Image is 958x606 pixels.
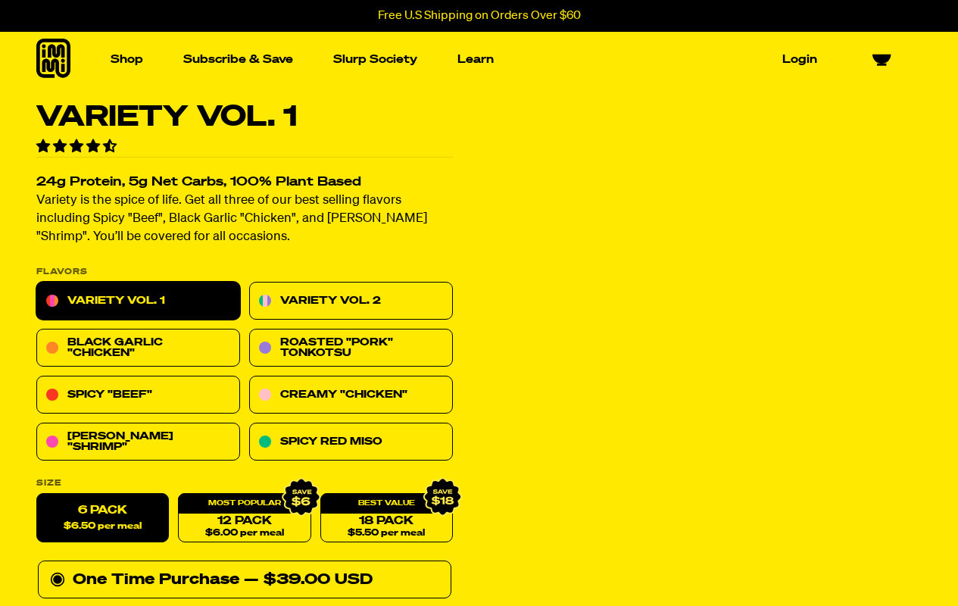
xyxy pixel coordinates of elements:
div: One Time Purchase [50,568,439,592]
a: Creamy "Chicken" [249,376,453,414]
a: Spicy "Beef" [36,376,240,414]
p: Free U.S Shipping on Orders Over $60 [378,9,581,23]
a: 12 Pack$6.00 per meal [178,494,310,543]
span: $6.00 per meal [205,529,284,539]
a: 18 Pack$5.50 per meal [320,494,453,543]
span: $5.50 per meal [348,529,425,539]
a: Variety Vol. 2 [249,283,453,320]
nav: Main navigation [105,32,823,87]
span: $6.50 per meal [64,522,142,532]
a: Roasted "Pork" Tonkotsu [249,330,453,367]
div: — $39.00 USD [244,568,373,592]
a: Black Garlic "Chicken" [36,330,240,367]
a: Learn [451,48,500,71]
label: 6 Pack [36,494,169,543]
a: [PERSON_NAME] "Shrimp" [36,423,240,461]
a: Slurp Society [327,48,423,71]
p: Flavors [36,268,453,276]
h1: Variety Vol. 1 [36,103,453,132]
h2: 24g Protein, 5g Net Carbs, 100% Plant Based [36,176,453,189]
a: Login [776,48,823,71]
span: 4.55 stars [36,140,120,154]
a: Spicy Red Miso [249,423,453,461]
a: Shop [105,48,149,71]
p: Variety is the spice of life. Get all three of our best selling flavors including Spicy "Beef", B... [36,192,453,247]
a: Subscribe & Save [177,48,299,71]
a: Variety Vol. 1 [36,283,240,320]
label: Size [36,479,453,488]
